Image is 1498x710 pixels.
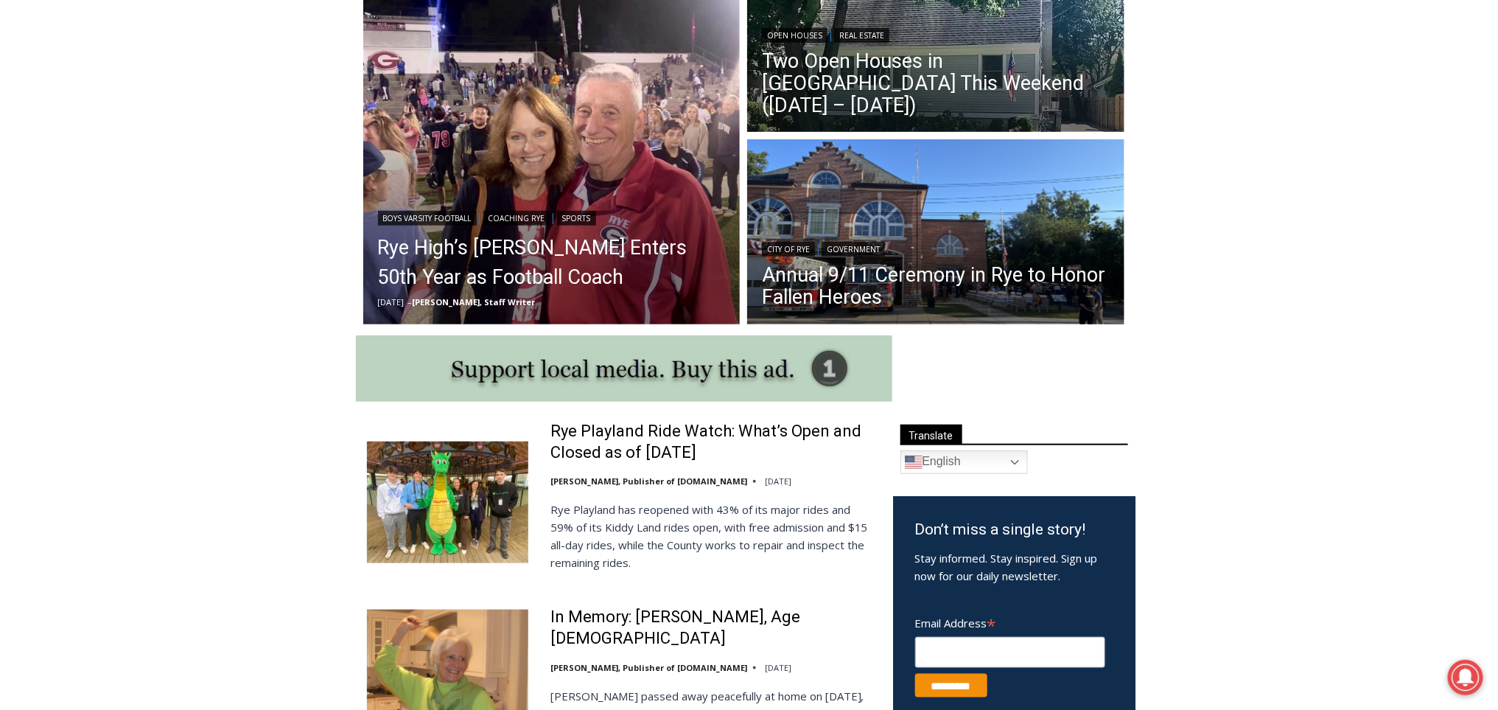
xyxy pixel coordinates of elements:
[762,25,1110,43] div: |
[900,450,1028,474] a: English
[557,211,596,226] a: Sports
[822,242,885,257] a: Government
[1,148,148,184] a: Open Tues. - Sun. [PHONE_NUMBER]
[762,242,815,257] a: City of Rye
[356,335,892,402] img: support local media, buy this ad
[550,476,747,487] a: [PERSON_NAME], Publisher of [DOMAIN_NAME]
[378,233,726,292] a: Rye High’s [PERSON_NAME] Enters 50th Year as Football Coach
[550,662,747,673] a: [PERSON_NAME], Publisher of [DOMAIN_NAME]
[378,208,726,226] div: | |
[550,501,874,571] p: Rye Playland has reopened with 43% of its major rides and 59% of its Kiddy Land rides open, with ...
[354,143,714,184] a: Intern @ [DOMAIN_NAME]
[915,549,1113,585] p: Stay informed. Stay inspired. Sign up now for our daily newsletter.
[762,264,1110,308] a: Annual 9/11 Ceremony in Rye to Honor Fallen Heroes
[4,152,144,208] span: Open Tues. - Sun. [PHONE_NUMBER]
[915,608,1105,635] label: Email Address
[762,28,827,43] a: Open Houses
[762,50,1110,116] a: Two Open Houses in [GEOGRAPHIC_DATA] This Weekend ([DATE] – [DATE])
[378,296,405,307] time: [DATE]
[765,662,791,673] time: [DATE]
[747,139,1124,328] a: Read More Annual 9/11 Ceremony in Rye to Honor Fallen Heroes
[747,139,1124,328] img: (PHOTO: The City of Rye 9-11 ceremony on Wednesday, September 11, 2024. It was the 23rd anniversa...
[900,425,962,445] span: Translate
[915,518,1113,542] h3: Don’t miss a single story!
[378,211,477,226] a: Boys Varsity Football
[905,453,923,471] img: en
[367,442,528,563] img: Rye Playland Ride Watch: What’s Open and Closed as of Thursday, September 4, 2025
[385,147,683,180] span: Intern @ [DOMAIN_NAME]
[765,476,791,487] time: [DATE]
[483,211,550,226] a: Coaching Rye
[834,28,889,43] a: Real Estate
[550,421,874,463] a: Rye Playland Ride Watch: What’s Open and Closed as of [DATE]
[152,92,217,176] div: "Chef [PERSON_NAME] omakase menu is nirvana for lovers of great Japanese food."
[408,296,413,307] span: –
[550,607,874,649] a: In Memory: [PERSON_NAME], Age [DEMOGRAPHIC_DATA]
[372,1,696,143] div: Apply Now <> summer and RHS senior internships available
[762,239,1110,257] div: |
[413,296,536,307] a: [PERSON_NAME], Staff Writer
